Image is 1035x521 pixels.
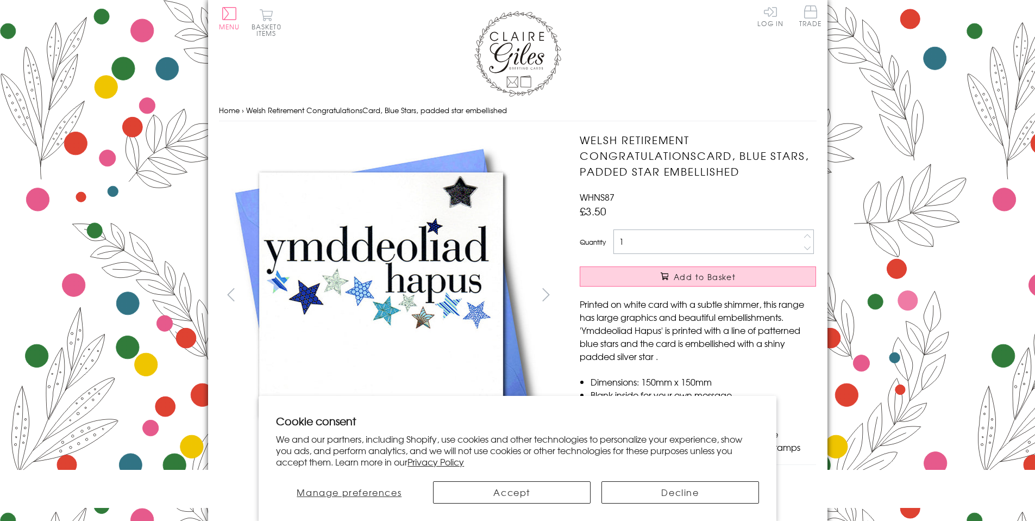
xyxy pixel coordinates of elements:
[674,271,736,282] span: Add to Basket
[474,11,561,97] img: Claire Giles Greetings Cards
[252,9,281,36] button: Basket0 items
[580,237,606,247] label: Quantity
[407,455,464,468] a: Privacy Policy
[219,132,545,458] img: Welsh Retirement CongratulationsCard, Blue Stars, padded star embellished
[591,388,816,401] li: Blank inside for your own message
[591,375,816,388] li: Dimensions: 150mm x 150mm
[580,203,606,219] span: £3.50
[433,481,591,504] button: Accept
[219,22,240,32] span: Menu
[276,433,759,467] p: We and our partners, including Shopify, use cookies and other technologies to personalize your ex...
[256,22,281,38] span: 0 items
[580,297,816,363] p: Printed on white card with a subtle shimmer, this range has large graphics and beautiful embellis...
[219,105,240,115] a: Home
[534,282,558,307] button: next
[799,5,822,27] span: Trade
[276,413,759,429] h2: Cookie consent
[297,486,402,499] span: Manage preferences
[799,5,822,29] a: Trade
[601,481,759,504] button: Decline
[246,105,507,115] span: Welsh Retirement CongratulationsCard, Blue Stars, padded star embellished
[242,105,244,115] span: ›
[219,282,243,307] button: prev
[276,481,422,504] button: Manage preferences
[580,132,816,179] h1: Welsh Retirement CongratulationsCard, Blue Stars, padded star embellished
[757,5,783,27] a: Log In
[219,100,817,122] nav: breadcrumbs
[580,266,816,287] button: Add to Basket
[219,7,240,30] button: Menu
[580,190,614,203] span: WHNS87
